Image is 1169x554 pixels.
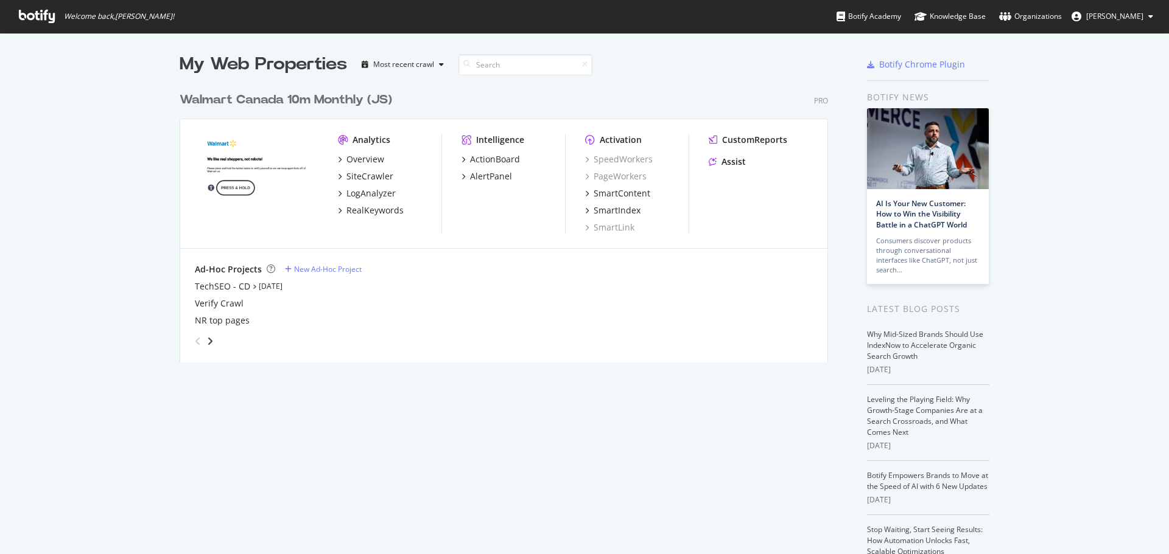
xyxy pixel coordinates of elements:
a: LogAnalyzer [338,187,396,199]
a: SmartContent [585,187,650,199]
a: AlertPanel [462,170,512,182]
a: PageWorkers [585,170,647,182]
div: SmartIndex [594,204,641,216]
div: [DATE] [867,440,989,451]
div: Knowledge Base [914,10,986,23]
button: [PERSON_NAME] [1062,7,1163,26]
a: AI Is Your New Customer: How to Win the Visibility Battle in a ChatGPT World [876,198,967,229]
div: ActionBoard [470,153,520,165]
a: Botify Empowers Brands to Move at the Speed of AI with 6 New Updates [867,470,988,491]
div: Ad-Hoc Projects [195,263,262,275]
a: Overview [338,153,384,165]
a: Why Mid-Sized Brands Should Use IndexNow to Accelerate Organic Search Growth [867,329,983,361]
div: grid [180,77,838,362]
img: AI Is Your New Customer: How to Win the Visibility Battle in a ChatGPT World [867,108,989,189]
div: angle-left [190,331,206,351]
div: Overview [346,153,384,165]
div: angle-right [206,335,214,347]
div: Activation [600,134,642,146]
div: [DATE] [867,364,989,375]
a: Botify Chrome Plugin [867,58,965,71]
div: Botify Academy [837,10,901,23]
a: [DATE] [259,281,283,291]
a: CustomReports [709,134,787,146]
div: My Web Properties [180,52,347,77]
div: Analytics [353,134,390,146]
span: Maham Shahid [1086,11,1143,21]
div: Walmart Canada 10m Monthly (JS) [180,91,392,109]
a: RealKeywords [338,204,404,216]
div: Latest Blog Posts [867,302,989,316]
div: Organizations [999,10,1062,23]
a: ActionBoard [462,153,520,165]
a: Assist [709,156,746,168]
div: New Ad-Hoc Project [294,264,362,274]
div: SiteCrawler [346,170,393,182]
div: LogAnalyzer [346,187,396,199]
div: Assist [721,156,746,168]
a: New Ad-Hoc Project [285,264,362,274]
a: Leveling the Playing Field: Why Growth-Stage Companies Are at a Search Crossroads, and What Comes... [867,394,983,437]
div: [DATE] [867,494,989,505]
div: SmartContent [594,187,650,199]
div: Most recent crawl [373,61,434,68]
button: Most recent crawl [357,55,449,74]
div: Pro [814,95,828,106]
span: Welcome back, [PERSON_NAME] ! [64,12,174,21]
div: CustomReports [722,134,787,146]
a: NR top pages [195,314,250,327]
a: Verify Crawl [195,297,244,310]
div: RealKeywords [346,204,404,216]
input: Search [458,54,592,75]
a: SmartLink [585,221,634,234]
div: Intelligence [476,134,524,146]
div: AlertPanel [470,170,512,182]
a: SmartIndex [585,204,641,216]
div: Botify news [867,91,989,104]
a: SiteCrawler [338,170,393,182]
a: TechSEO - CD [195,280,250,293]
a: SpeedWorkers [585,153,653,165]
a: Walmart Canada 10m Monthly (JS) [180,91,397,109]
div: Consumers discover products through conversational interfaces like ChatGPT, not just search… [876,236,980,275]
img: walmart.ca [195,134,318,232]
div: Botify Chrome Plugin [879,58,965,71]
